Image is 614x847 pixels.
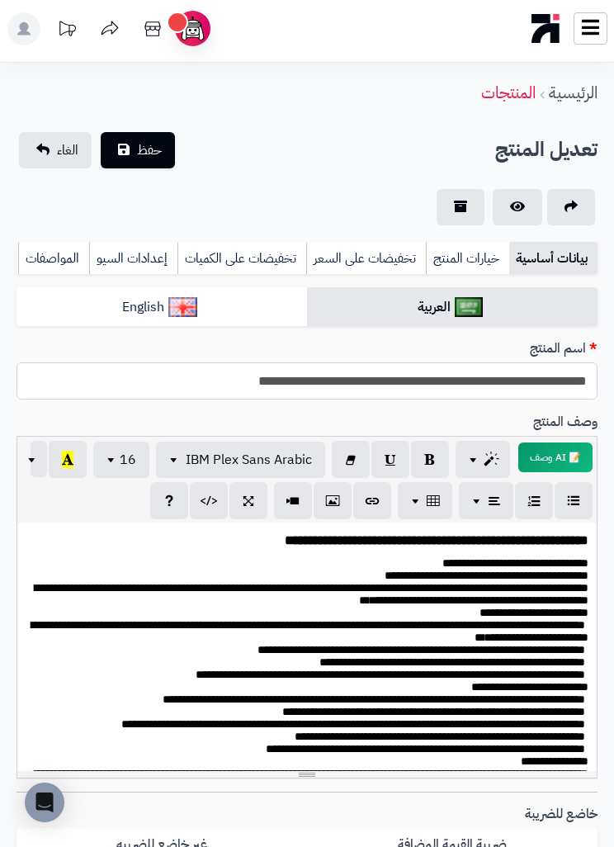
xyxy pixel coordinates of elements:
[46,12,87,50] a: تحديثات المنصة
[518,805,604,824] label: خاضع للضريبة
[306,242,426,275] a: تخفيضات على السعر
[168,297,197,317] img: English
[426,242,509,275] a: خيارات المنتج
[137,140,162,160] span: حفظ
[93,442,149,478] button: 16
[455,297,484,317] img: العربية
[495,133,597,167] h2: تعديل المنتج
[186,450,312,470] span: IBM Plex Sans Arabic
[307,287,597,328] a: العربية
[549,80,597,105] a: الرئيسية
[120,450,136,470] span: 16
[177,242,306,275] a: تخفيضات على الكميات
[17,287,307,328] a: English
[18,242,89,275] a: المواصفات
[57,140,78,160] span: الغاء
[509,242,597,275] a: بيانات أساسية
[156,442,325,478] button: IBM Plex Sans Arabic
[19,132,92,168] a: الغاء
[531,10,560,47] img: logo-mobile.png
[523,339,604,358] label: اسم المنتج
[527,413,604,432] label: وصف المنتج
[481,80,536,105] a: المنتجات
[178,14,207,43] img: ai-face.png
[25,783,64,822] div: Open Intercom Messenger
[89,242,177,275] a: إعدادات السيو
[101,132,175,168] button: حفظ
[518,442,593,472] button: 📝 AI وصف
